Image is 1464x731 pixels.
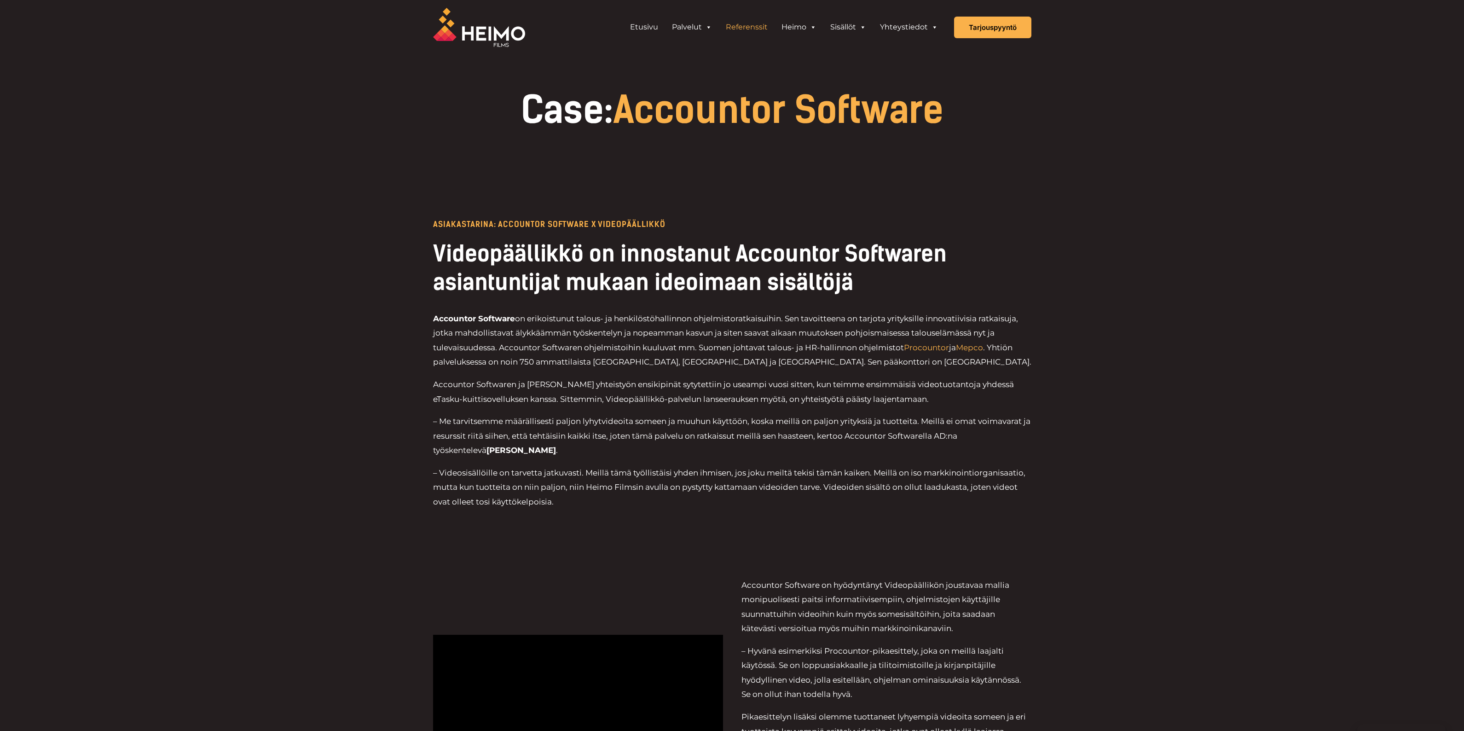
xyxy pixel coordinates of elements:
span: Case: [521,88,613,132]
p: – Videosisällöille on tarvetta jatkuvasti. Meillä tämä työllistäisi yhden ihmisen, jos joku meilt... [433,466,1031,510]
p: Asiakastarina: Accountor SOFTWARE X Videopäällikkö [433,220,1031,228]
a: Referenssit [719,18,775,36]
a: Etusivu [623,18,665,36]
p: on erikoistunut talous- ja henkilöstöhallinnon ohjelmistoratkaisuihin. Sen tavoitteena on tarjota... [433,312,1031,370]
a: Sisällöt [823,18,873,36]
h2: Videopäällikkö on innostanut Accountor Softwaren asiantuntijat mukaan ideoimaan sisältöjä [433,239,1031,297]
span: Accountor Software on hyödyntänyt Videopäällikön joustavaa mallia monipuolisesti paitsi informati... [741,580,1009,633]
img: Heimo Filmsin logo [433,8,525,47]
a: Yhteystiedot [873,18,945,36]
strong: Accountor Software [433,314,515,323]
p: – Me tarvitsemme määrällisesti paljon lyhytvideoita someen ja muuhun käyttöön, koska meillä on pa... [433,414,1031,458]
h1: Accountor Software [433,92,1031,128]
strong: [PERSON_NAME] [486,446,556,455]
a: Heimo [775,18,823,36]
a: Tarjouspyyntö [954,17,1031,38]
p: Accountor Softwaren ja [PERSON_NAME] yhteistyön ensikipinät sytytettiin jo useampi vuosi sitten, ... [433,377,1031,406]
a: Palvelut [665,18,719,36]
span: – Hyvänä esimerkiksi Procountor-pikaesittely, joka on meillä laajalti käytössä. Se on loppuasiakk... [741,646,1021,699]
a: Procountor [904,343,949,352]
a: Mepco [956,343,983,352]
aside: Header Widget 1 [619,18,949,36]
